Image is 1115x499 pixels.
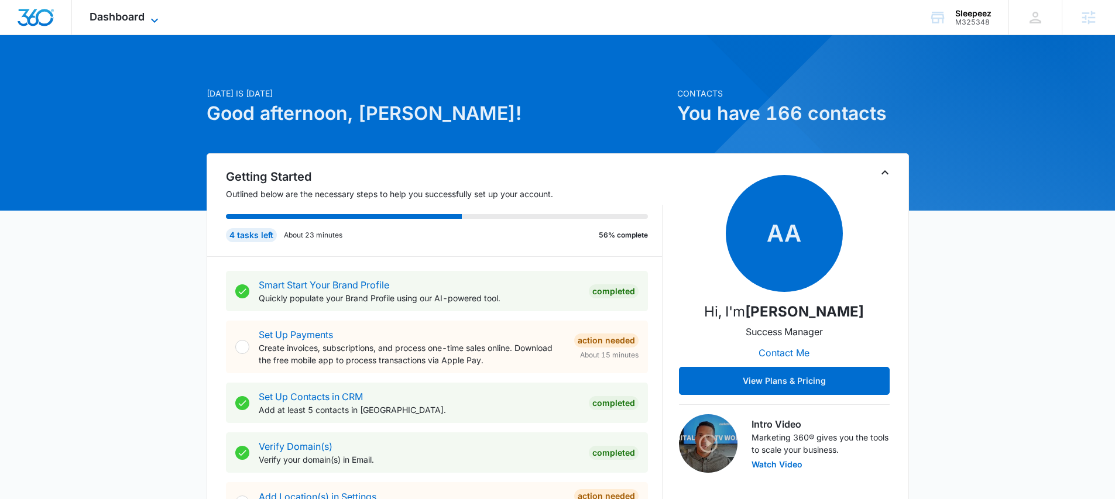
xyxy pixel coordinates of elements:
div: Action Needed [574,333,639,347]
span: Dashboard [90,11,145,23]
span: AA [726,175,843,292]
p: Verify your domain(s) in Email. [259,453,579,466]
p: About 23 minutes [284,230,342,240]
div: 4 tasks left [226,228,277,242]
div: Completed [589,396,639,410]
p: Outlined below are the necessary steps to help you successfully set up your account. [226,188,663,200]
p: Success Manager [746,325,823,339]
span: About 15 minutes [580,350,639,360]
a: Set Up Payments [259,329,333,340]
strong: [PERSON_NAME] [745,303,864,320]
p: Add at least 5 contacts in [GEOGRAPHIC_DATA]. [259,404,579,416]
p: Quickly populate your Brand Profile using our AI-powered tool. [259,292,579,304]
h1: You have 166 contacts [677,99,909,128]
a: Set Up Contacts in CRM [259,391,363,402]
div: Completed [589,284,639,298]
button: Toggle Collapse [878,166,892,180]
button: Watch Video [752,460,802,469]
div: account id [955,18,992,26]
button: View Plans & Pricing [679,367,890,395]
h2: Getting Started [226,168,663,185]
p: Contacts [677,87,909,99]
p: [DATE] is [DATE] [207,87,670,99]
a: Smart Start Your Brand Profile [259,279,389,291]
p: 56% complete [599,230,648,240]
p: Marketing 360® gives you the tools to scale your business. [752,431,890,456]
h1: Good afternoon, [PERSON_NAME]! [207,99,670,128]
div: account name [955,9,992,18]
p: Create invoices, subscriptions, and process one-time sales online. Download the free mobile app t... [259,342,565,366]
img: Intro Video [679,414,737,473]
div: Completed [589,446,639,460]
a: Verify Domain(s) [259,441,332,452]
button: Contact Me [747,339,821,367]
p: Hi, I'm [704,301,864,322]
h3: Intro Video [752,417,890,431]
